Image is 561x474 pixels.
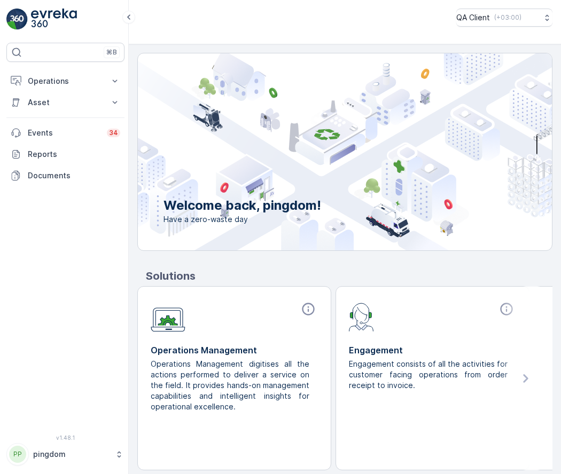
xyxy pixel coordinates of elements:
p: Reports [28,149,120,160]
a: Documents [6,165,124,186]
button: QA Client(+03:00) [456,9,552,27]
p: QA Client [456,12,490,23]
p: Events [28,128,100,138]
img: module-icon [349,302,374,331]
p: Engagement consists of all the activities for customer facing operations from order receipt to in... [349,359,508,391]
button: PPpingdom [6,443,124,465]
button: Operations [6,70,124,92]
p: ⌘B [106,48,117,57]
p: Operations Management [151,344,318,357]
span: v 1.48.1 [6,434,124,441]
p: Operations [28,76,103,86]
p: Operations Management digitises all the actions performed to deliver a service on the field. It p... [151,359,309,412]
p: ( +03:00 ) [494,13,521,22]
a: Events34 [6,122,124,144]
p: Welcome back, pingdom! [163,197,321,214]
p: 34 [109,129,118,137]
img: logo_light-DOdMpM7g.png [31,9,77,30]
div: PP [9,446,26,463]
p: Asset [28,97,103,108]
span: Have a zero-waste day [163,214,321,225]
a: Reports [6,144,124,165]
img: module-icon [151,302,185,332]
p: Engagement [349,344,516,357]
p: pingdom [33,449,110,460]
p: Solutions [146,268,552,284]
button: Asset [6,92,124,113]
img: logo [6,9,28,30]
p: Documents [28,170,120,181]
img: city illustration [90,53,552,250]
